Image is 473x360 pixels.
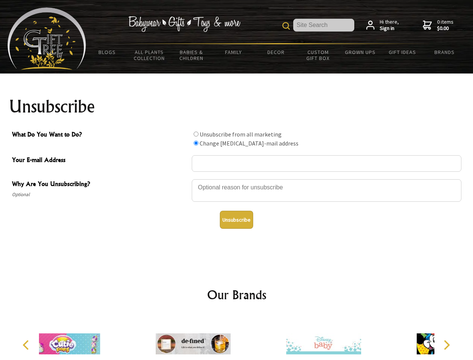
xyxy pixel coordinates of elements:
[255,44,297,60] a: Decor
[192,179,461,202] textarea: Why Are You Unsubscribing?
[200,139,298,147] label: Change [MEDICAL_DATA]-mail address
[192,155,461,172] input: Your E-mail Address
[19,337,35,353] button: Previous
[200,130,282,138] label: Unsubscribe from all marketing
[282,22,290,30] img: product search
[220,211,253,229] button: Unsubscribe
[297,44,339,66] a: Custom Gift Box
[128,16,240,32] img: Babywear - Gifts - Toys & more
[12,155,188,166] span: Your E-mail Address
[7,7,86,70] img: Babyware - Gifts - Toys and more...
[9,97,464,115] h1: Unsubscribe
[424,44,466,60] a: Brands
[339,44,381,60] a: Grown Ups
[380,25,399,32] strong: Sign in
[381,44,424,60] a: Gift Ideas
[437,18,454,32] span: 0 items
[213,44,255,60] a: Family
[438,337,455,353] button: Next
[12,190,188,199] span: Optional
[194,132,198,136] input: What Do You Want to Do?
[437,25,454,32] strong: $0.00
[380,19,399,32] span: Hi there,
[86,44,128,60] a: BLOGS
[12,130,188,141] span: What Do You Want to Do?
[194,141,198,145] input: What Do You Want to Do?
[12,179,188,190] span: Why Are You Unsubscribing?
[128,44,171,66] a: All Plants Collection
[293,19,354,31] input: Site Search
[366,19,399,32] a: Hi there,Sign in
[170,44,213,66] a: Babies & Children
[423,19,454,32] a: 0 items$0.00
[15,286,458,304] h2: Our Brands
